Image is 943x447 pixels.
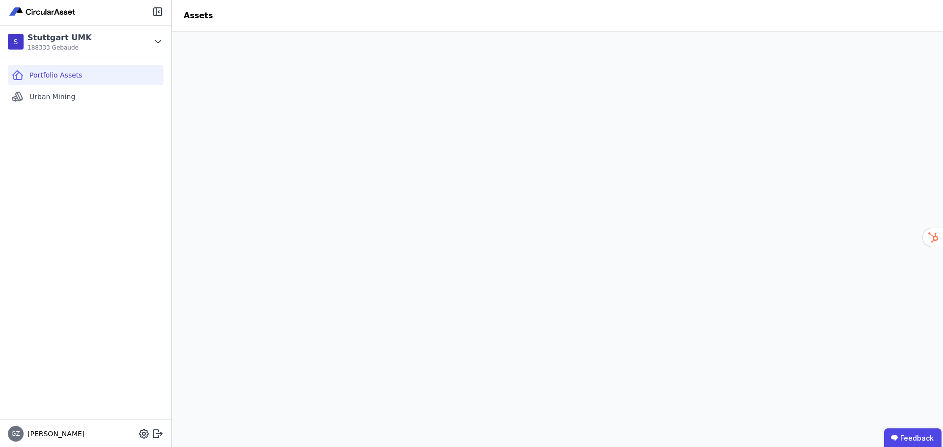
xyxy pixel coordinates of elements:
[28,32,92,44] div: Stuttgart UMK
[28,44,92,52] span: 188333 Gebäude
[29,70,83,80] span: Portfolio Assets
[172,31,943,447] iframe: retool
[8,34,24,50] div: S
[29,92,75,102] span: Urban Mining
[11,431,20,437] span: GZ
[24,429,84,439] span: [PERSON_NAME]
[172,10,224,22] div: Assets
[8,6,78,18] img: Concular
